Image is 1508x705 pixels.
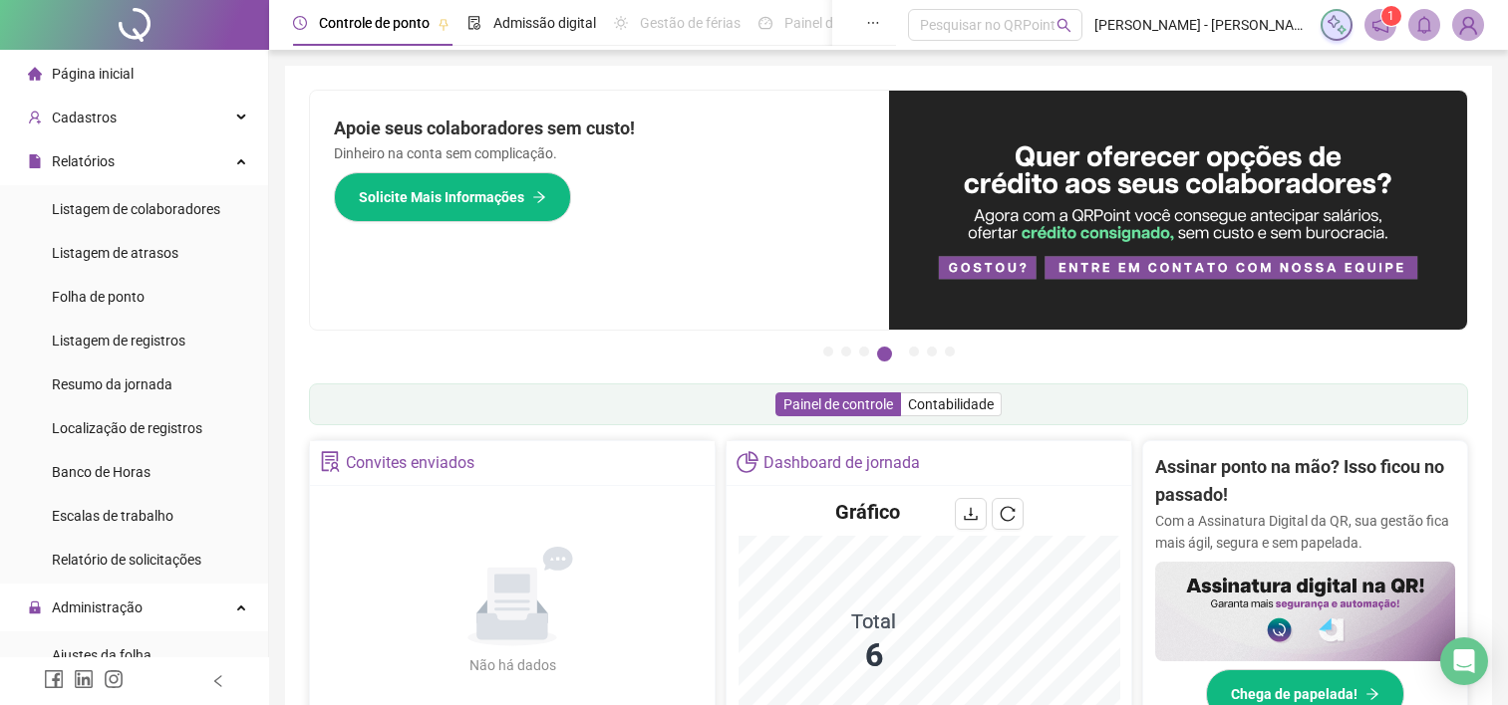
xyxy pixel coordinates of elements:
[909,347,919,356] button: 5
[28,111,42,124] span: user-add
[1000,506,1016,522] span: reload
[28,600,42,614] span: lock
[1326,14,1348,36] img: sparkle-icon.fc2bf0ac1784a2077858766a79e2daf3.svg
[104,669,124,689] span: instagram
[763,446,920,480] div: Dashboard de jornada
[963,506,979,522] span: download
[614,16,628,30] span: sun
[334,172,571,222] button: Solicite Mais Informações
[889,91,1468,330] img: banner%2Fa8ee1423-cce5-4ffa-a127-5a2d429cc7d8.png
[52,110,117,125] span: Cadastros
[28,67,42,81] span: home
[1365,687,1379,701] span: arrow-right
[1155,562,1455,661] img: banner%2F02c71560-61a6-44d4-94b9-c8ab97240462.png
[52,245,178,261] span: Listagem de atrasos
[346,446,474,480] div: Convites enviados
[1387,9,1394,23] span: 1
[1094,14,1309,36] span: [PERSON_NAME] - [PERSON_NAME] ODONTOLOGIA ESTETICA LTDA
[320,451,341,472] span: solution
[52,289,145,305] span: Folha de ponto
[1440,637,1488,685] div: Open Intercom Messenger
[52,66,134,82] span: Página inicial
[44,669,64,689] span: facebook
[1231,683,1357,705] span: Chega de papelada!
[52,420,202,436] span: Localização de registros
[1155,453,1455,510] h2: Assinar ponto na mão? Isso ficou no passado!
[1453,10,1483,40] img: 92050
[52,508,173,524] span: Escalas de trabalho
[1155,510,1455,554] p: Com a Assinatura Digital da QR, sua gestão fica mais ágil, segura e sem papelada.
[52,647,151,663] span: Ajustes da folha
[841,347,851,356] button: 2
[52,333,185,349] span: Listagem de registros
[359,186,524,208] span: Solicite Mais Informações
[640,15,741,31] span: Gestão de férias
[758,16,772,30] span: dashboard
[823,347,833,356] button: 1
[908,396,994,412] span: Contabilidade
[493,15,596,31] span: Admissão digital
[1381,6,1401,26] sup: 1
[877,347,892,361] button: 4
[859,347,869,356] button: 3
[52,153,115,169] span: Relatórios
[52,201,220,217] span: Listagem de colaboradores
[334,142,865,164] p: Dinheiro na conta sem complicação.
[334,115,865,142] h2: Apoie seus colaboradores sem custo!
[52,552,201,568] span: Relatório de solicitações
[1056,18,1071,33] span: search
[532,190,546,204] span: arrow-right
[1371,16,1389,34] span: notification
[866,16,880,30] span: ellipsis
[52,464,151,480] span: Banco de Horas
[927,347,937,356] button: 6
[52,376,172,392] span: Resumo da jornada
[737,451,757,472] span: pie-chart
[467,16,481,30] span: file-done
[211,674,225,688] span: left
[784,15,862,31] span: Painel do DP
[835,498,900,526] h4: Gráfico
[52,599,143,615] span: Administração
[293,16,307,30] span: clock-circle
[1415,16,1433,34] span: bell
[28,154,42,168] span: file
[421,654,604,676] div: Não há dados
[783,396,893,412] span: Painel de controle
[945,347,955,356] button: 7
[319,15,430,31] span: Controle de ponto
[438,18,450,30] span: pushpin
[74,669,94,689] span: linkedin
